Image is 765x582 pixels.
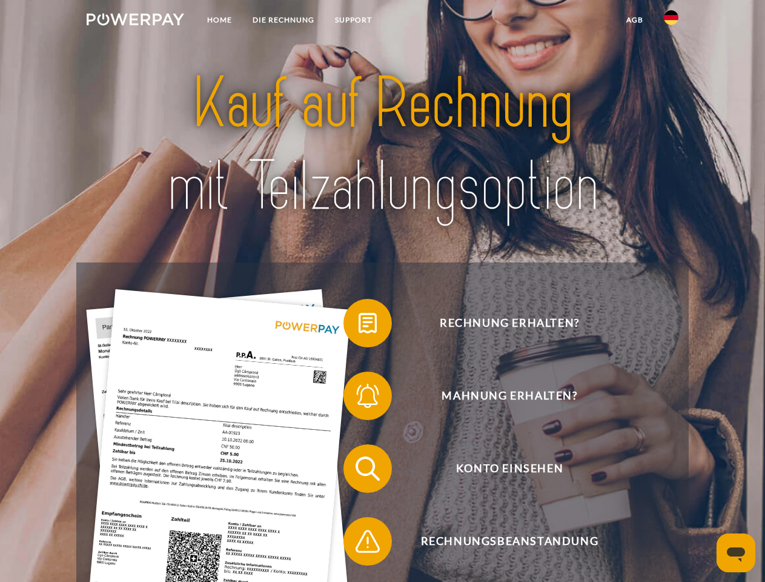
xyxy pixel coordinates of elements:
span: Konto einsehen [361,444,658,493]
img: title-powerpay_de.svg [116,58,649,232]
img: qb_search.svg [353,453,383,484]
img: qb_warning.svg [353,526,383,557]
img: de [664,10,678,25]
a: SUPPORT [325,9,382,31]
span: Rechnungsbeanstandung [361,517,658,566]
img: logo-powerpay-white.svg [87,13,184,25]
iframe: Schaltfläche zum Öffnen des Messaging-Fensters [717,533,755,572]
a: agb [616,9,654,31]
button: Rechnung erhalten? [343,299,658,347]
a: DIE RECHNUNG [242,9,325,31]
button: Mahnung erhalten? [343,372,658,420]
span: Rechnung erhalten? [361,299,658,347]
button: Konto einsehen [343,444,658,493]
span: Mahnung erhalten? [361,372,658,420]
a: Home [197,9,242,31]
img: qb_bill.svg [353,308,383,338]
button: Rechnungsbeanstandung [343,517,658,566]
img: qb_bell.svg [353,381,383,411]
